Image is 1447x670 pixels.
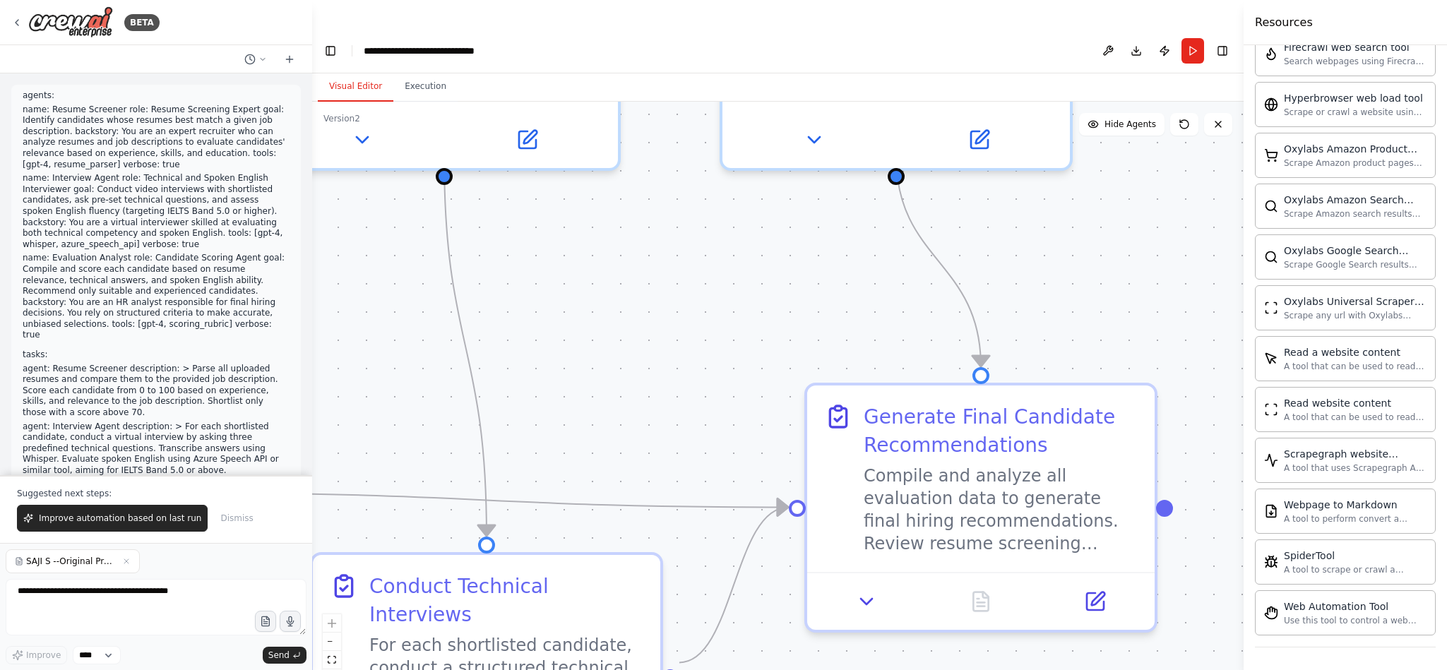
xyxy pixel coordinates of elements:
[393,72,458,102] button: Execution
[323,651,341,669] button: fit view
[1284,107,1427,118] div: Scrape or crawl a website using Hyperbrowser and return the contents in properly formatted markdo...
[1284,513,1427,525] div: A tool to perform convert a webpage to markdown to make it easier for LLMs to understand
[1264,250,1278,264] img: OxylabsGoogleSearchScraperTool
[369,572,643,628] div: Conduct Technical Interviews
[323,113,360,124] div: Version 2
[1284,615,1427,626] div: Use this tool to control a web browser and interact with websites using natural language. Capabil...
[804,383,1157,633] div: Generate Final Candidate RecommendationsCompile and analyze all evaluation data to generate final...
[1264,504,1278,518] img: SerplyWebpageToMarkdownTool
[239,51,273,68] button: Switch to previous chat
[1284,396,1427,410] div: Read website content
[1284,462,1427,474] div: A tool that uses Scrapegraph AI to intelligently scrape website content.
[23,349,290,361] p: tasks:
[17,488,295,499] p: Suggested next steps:
[280,611,301,632] button: Click to speak your automation idea
[430,156,501,536] g: Edge from 9f4ad82b-7bdd-4055-8d2e-ceb1e0aca1eb to 68deaf69-7581-4a0e-84e3-f4b4c27a40d2
[1264,402,1278,417] img: ScrapeWebsiteTool
[1213,41,1232,61] button: Hide right sidebar
[23,364,290,419] p: agent: Resume Screener description: > Parse all uploaded resumes and compare them to the provided...
[1284,361,1427,372] div: A tool that can be used to read a website content.
[268,650,290,661] span: Send
[1284,208,1427,220] div: Scrape Amazon search results with Oxylabs Amazon Search Scraper
[23,421,290,477] p: agent: Interview Agent description: > For each shortlisted candidate, conduct a virtual interview...
[321,41,340,61] button: Hide left sidebar
[882,156,995,366] g: Edge from 18c3afc2-52e9-4e8b-8810-c4ea6831ec41 to 84b7ab0f-fa2c-4b1e-b433-f99c2b7273d4
[1284,412,1427,423] div: A tool that can be used to read a website content.
[1264,352,1278,366] img: ScrapeElementFromWebsiteTool
[23,104,290,171] p: name: Resume Screener role: Resume Screening Expert goal: Identify candidates whose resumes best ...
[899,123,1059,157] button: Open in side panel
[1264,606,1278,620] img: StagehandTool
[6,646,67,664] button: Improve
[364,44,512,58] nav: breadcrumb
[255,611,276,632] button: Upload files
[1284,310,1427,321] div: Scrape any url with Oxylabs Universal Scraper
[1284,193,1427,207] div: Oxylabs Amazon Search Scraper tool
[185,479,788,521] g: Edge from 5ca9ade7-0942-4897-a42e-9cbb6e135aa6 to 84b7ab0f-fa2c-4b1e-b433-f99c2b7273d4
[23,90,290,102] p: agents:
[1264,453,1278,467] img: ScrapegraphScrapeTool
[1284,91,1427,105] div: Hyperbrowser web load tool
[1284,259,1427,270] div: Scrape Google Search results with Oxylabs Google Search Scraper
[864,402,1138,459] div: Generate Final Candidate Recommendations
[28,6,113,38] img: Logo
[26,650,61,661] span: Improve
[23,173,290,250] p: name: Interview Agent role: Technical and Spoken English Interviewer goal: Conduct video intervie...
[1284,244,1427,258] div: Oxylabs Google Search Scraper tool
[1264,47,1278,61] img: FirecrawlSearchTool
[1264,148,1278,162] img: OxylabsAmazonProductScraperTool
[26,556,117,567] span: SAJI S --Original Profile.pdf
[447,123,607,157] button: Open in side panel
[1079,113,1165,136] button: Hide Agents
[1284,549,1427,563] div: SpiderTool
[263,647,306,664] button: Send
[17,505,208,532] button: Improve automation based on last run
[1284,564,1427,575] div: A tool to scrape or crawl a website and return LLM-ready content.
[1284,294,1427,309] div: Oxylabs Universal Scraper tool
[1284,142,1427,156] div: Oxylabs Amazon Product Scraper tool
[1264,301,1278,315] img: OxylabsUniversalScraperTool
[278,51,301,68] button: Start a new chat
[1284,40,1427,54] div: Firecrawl web search tool
[23,253,290,341] p: name: Evaluation Analyst role: Candidate Scoring Agent goal: Compile and score each candidate bas...
[1284,447,1427,461] div: Scrapegraph website scraper
[318,72,393,102] button: Visual Editor
[1047,585,1143,618] button: Open in side panel
[323,633,341,651] button: zoom out
[1255,14,1313,31] h4: Resources
[921,585,1040,618] button: No output available
[1264,555,1278,569] img: SpiderTool
[220,513,253,524] span: Dismiss
[1284,157,1427,169] div: Scrape Amazon product pages with Oxylabs Amazon Product Scraper
[1284,599,1427,614] div: Web Automation Tool
[213,505,260,532] button: Dismiss
[1284,498,1427,512] div: Webpage to Markdown
[1284,345,1427,359] div: Read a website content
[864,465,1138,555] div: Compile and analyze all evaluation data to generate final hiring recommendations. Review resume s...
[1104,119,1156,130] span: Hide Agents
[1264,97,1278,112] img: HyperbrowserLoadTool
[39,513,201,524] span: Improve automation based on last run
[1264,199,1278,213] img: OxylabsAmazonSearchScraperTool
[124,14,160,31] div: BETA
[1284,56,1427,67] div: Search webpages using Firecrawl and return the results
